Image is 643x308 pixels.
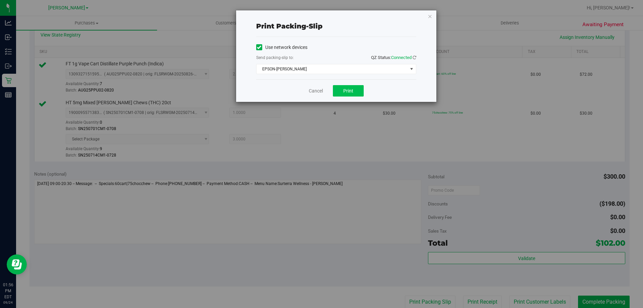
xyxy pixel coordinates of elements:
[256,55,294,61] label: Send packing-slip to:
[343,88,353,94] span: Print
[333,85,364,97] button: Print
[309,87,323,95] a: Cancel
[256,22,323,30] span: Print packing-slip
[407,64,416,74] span: select
[371,55,416,60] span: QZ Status:
[256,44,307,51] label: Use network devices
[7,254,27,274] iframe: Resource center
[257,64,408,74] span: EPSON-[PERSON_NAME]
[391,55,412,60] span: Connected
